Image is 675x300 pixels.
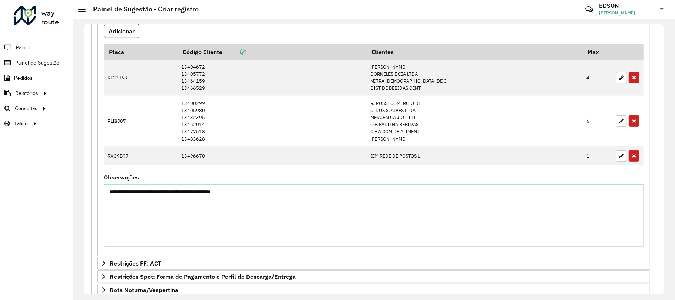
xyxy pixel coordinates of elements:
span: Relatórios [15,89,38,97]
td: 13496670 [178,146,367,165]
span: Rota Noturna/Vespertina [110,287,178,293]
th: Clientes [367,44,583,60]
td: [PERSON_NAME] DORNELES E CIA LTDA MITRA [DEMOGRAPHIC_DATA] DE C DIST DE BEBIDAS CENT [367,60,583,96]
td: RLC3J68 [104,60,178,96]
a: Contato Rápido [581,1,597,17]
a: Restrições FF: ACT [97,257,650,270]
h2: Painel de Sugestão - Criar registro [86,5,199,13]
a: Restrições Spot: Forma de Pagamento e Perfil de Descarga/Entrega [97,270,650,283]
span: Consultas [15,105,37,112]
td: 4 [583,60,612,96]
label: Observações [104,173,139,182]
th: Placa [104,44,178,60]
span: Tático [14,120,28,128]
span: Pedidos [14,74,33,82]
span: [PERSON_NAME] [599,10,655,16]
span: Painel [16,44,30,52]
a: Copiar [222,48,246,56]
span: Restrições FF: ACT [110,260,161,266]
th: Código Cliente [178,44,367,60]
td: RXO9B97 [104,146,178,165]
td: RJROSSI COMERCIO DE C. DOS S. ALVES LTDA MERCEARIA J O L I LT O B PADILHA BEBIDAS C E A COM DE AL... [367,96,583,146]
h3: EDSON [599,2,655,9]
button: Adicionar [104,24,139,38]
td: 1 [583,146,612,165]
span: Restrições Spot: Forma de Pagamento e Perfil de Descarga/Entrega [110,274,296,280]
a: Rota Noturna/Vespertina [97,284,650,296]
th: Max [583,44,612,60]
td: SIM REDE DE POSTOS L [367,146,583,165]
td: 6 [583,96,612,146]
td: 13400299 13405980 13432395 13462014 13477518 13483628 [178,96,367,146]
td: 13404672 13405772 13464159 13466529 [178,60,367,96]
td: RLI8J87 [104,96,178,146]
span: Painel de Sugestão [15,59,59,67]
